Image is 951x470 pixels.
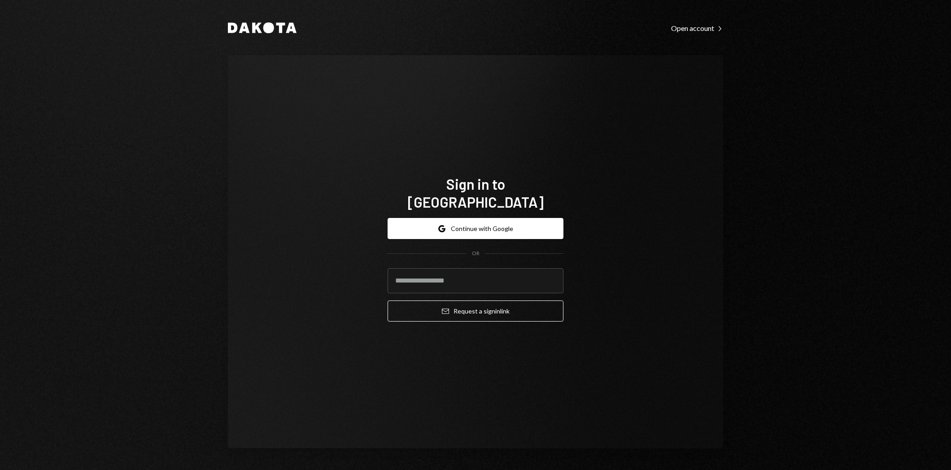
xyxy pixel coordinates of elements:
button: Request a signinlink [388,300,563,322]
h1: Sign in to [GEOGRAPHIC_DATA] [388,175,563,211]
div: OR [472,250,480,257]
div: Open account [671,24,723,33]
a: Open account [671,23,723,33]
button: Continue with Google [388,218,563,239]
